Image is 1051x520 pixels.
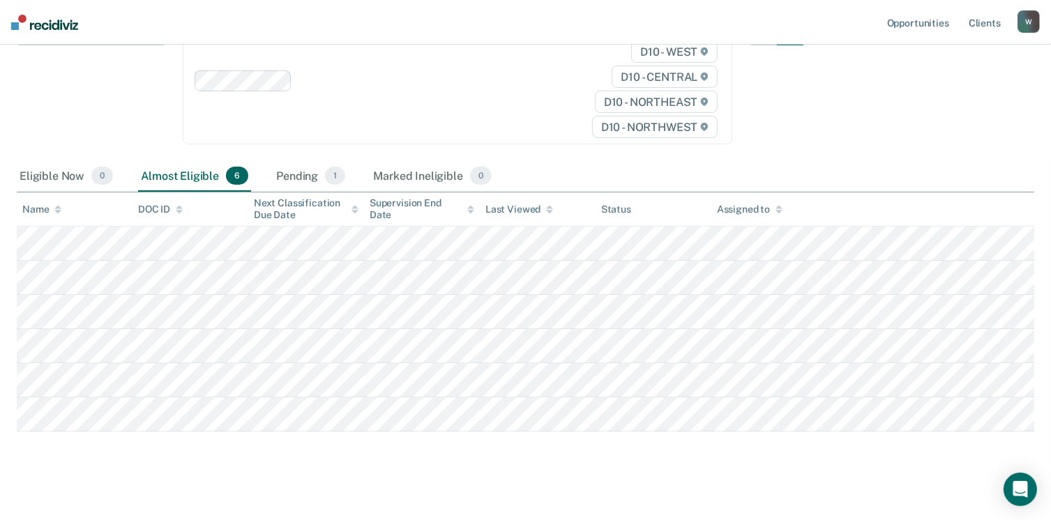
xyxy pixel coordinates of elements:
[717,204,782,215] div: Assigned to
[1018,10,1040,33] button: W
[470,167,492,185] span: 0
[254,197,358,221] div: Next Classification Due Date
[1004,473,1037,506] div: Open Intercom Messenger
[485,204,553,215] div: Last Viewed
[273,161,348,192] div: Pending1
[631,40,718,63] span: D10 - WEST
[11,15,78,30] img: Recidiviz
[17,161,116,192] div: Eligible Now0
[370,161,494,192] div: Marked Ineligible0
[595,91,718,113] span: D10 - NORTHEAST
[370,197,474,221] div: Supervision End Date
[226,167,248,185] span: 6
[601,204,631,215] div: Status
[22,204,61,215] div: Name
[325,167,345,185] span: 1
[138,161,251,192] div: Almost Eligible6
[91,167,113,185] span: 0
[612,66,718,88] span: D10 - CENTRAL
[592,116,718,138] span: D10 - NORTHWEST
[138,204,183,215] div: DOC ID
